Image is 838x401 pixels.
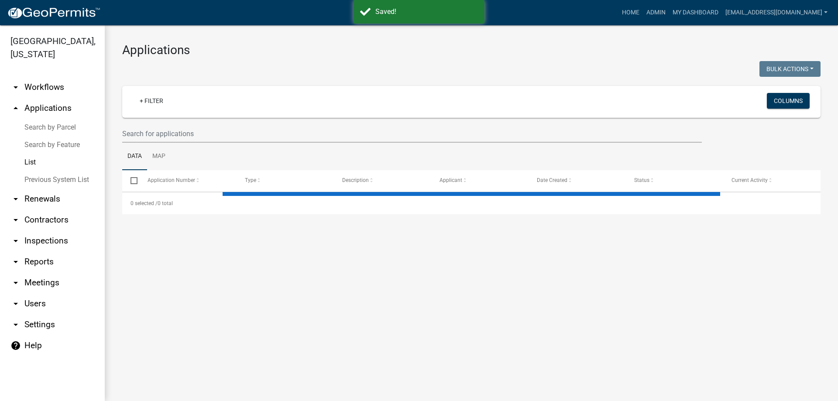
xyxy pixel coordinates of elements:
i: arrow_drop_down [10,319,21,330]
h3: Applications [122,43,821,58]
datatable-header-cell: Status [626,170,723,191]
a: Admin [643,4,669,21]
datatable-header-cell: Applicant [431,170,529,191]
datatable-header-cell: Application Number [139,170,236,191]
span: Status [634,177,649,183]
i: arrow_drop_up [10,103,21,113]
i: arrow_drop_down [10,194,21,204]
span: Description [342,177,369,183]
a: My Dashboard [669,4,722,21]
span: Type [245,177,256,183]
span: Date Created [537,177,567,183]
datatable-header-cell: Type [236,170,333,191]
i: arrow_drop_down [10,278,21,288]
i: arrow_drop_down [10,298,21,309]
div: Saved! [375,7,478,17]
span: Current Activity [732,177,768,183]
datatable-header-cell: Description [334,170,431,191]
div: 0 total [122,192,821,214]
span: 0 selected / [131,200,158,206]
button: Columns [767,93,810,109]
datatable-header-cell: Current Activity [723,170,821,191]
button: Bulk Actions [759,61,821,77]
i: arrow_drop_down [10,236,21,246]
span: Application Number [148,177,195,183]
span: Applicant [440,177,462,183]
i: arrow_drop_down [10,82,21,93]
i: arrow_drop_down [10,257,21,267]
a: Data [122,143,147,171]
i: help [10,340,21,351]
datatable-header-cell: Date Created [529,170,626,191]
a: Map [147,143,171,171]
a: [EMAIL_ADDRESS][DOMAIN_NAME] [722,4,831,21]
input: Search for applications [122,125,702,143]
datatable-header-cell: Select [122,170,139,191]
i: arrow_drop_down [10,215,21,225]
a: Home [618,4,643,21]
a: + Filter [133,93,170,109]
